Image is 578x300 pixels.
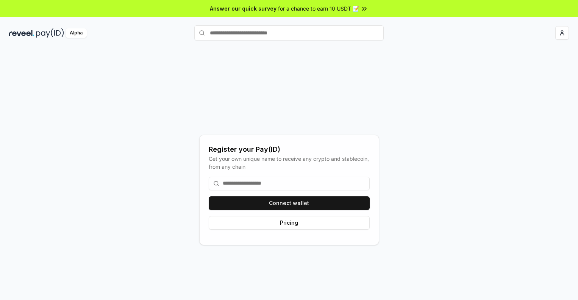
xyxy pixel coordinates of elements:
button: Connect wallet [209,196,370,210]
img: pay_id [36,28,64,38]
span: Answer our quick survey [210,5,277,12]
img: reveel_dark [9,28,34,38]
div: Get your own unique name to receive any crypto and stablecoin, from any chain [209,155,370,171]
button: Pricing [209,216,370,230]
span: for a chance to earn 10 USDT 📝 [278,5,359,12]
div: Register your Pay(ID) [209,144,370,155]
div: Alpha [66,28,87,38]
